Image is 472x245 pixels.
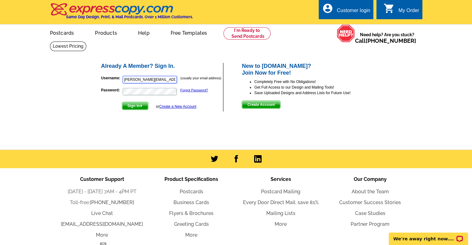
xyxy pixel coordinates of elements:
li: Completely Free with No Obligations! [254,79,372,85]
a: Free Templates [161,25,217,40]
span: Product Specifications [164,176,218,182]
li: Toll-free: [57,199,147,206]
a: Live Chat [91,210,113,216]
span: Call [355,37,416,44]
i: shopping_cart [384,3,395,14]
a: Forgot Password? [180,88,208,92]
li: Save Uploaded Designs and Address Lists for Future Use! [254,90,372,96]
a: Postcards [40,25,84,40]
a: Products [85,25,127,40]
span: Our Company [354,176,387,182]
a: About the Team [352,189,389,195]
a: [PHONE_NUMBER] [366,37,416,44]
a: [EMAIL_ADDRESS][DOMAIN_NAME] [61,221,143,227]
a: More [185,232,197,238]
a: account_circle Customer login [322,7,370,15]
a: Partner Program [351,221,389,227]
a: Mailing Lists [266,210,295,216]
a: Same Day Design, Print, & Mail Postcards. Over 1 Million Customers. [50,7,193,19]
div: My Order [398,8,419,16]
a: [PHONE_NUMBER] [90,199,134,205]
iframe: LiveChat chat widget [385,225,472,245]
span: Need help? Are you stuck? [355,32,419,44]
small: (usually your email address) [181,76,221,80]
h4: Same Day Design, Print, & Mail Postcards. Over 1 Million Customers. [66,15,193,19]
a: Business Cards [173,199,209,205]
li: [DATE] - [DATE] 7AM - 4PM PT [57,188,147,195]
i: account_circle [322,3,333,14]
img: button-next-arrow-white.png [140,104,143,107]
span: Services [271,176,291,182]
a: Help [128,25,160,40]
label: Password: [101,87,122,93]
a: Postcards [180,189,203,195]
a: Case Studies [355,210,385,216]
a: More [275,221,287,227]
h2: New to [DOMAIN_NAME]? Join Now for Free! [242,63,372,76]
button: Sign In [122,102,148,110]
a: Create a New Account [159,104,196,109]
a: shopping_cart My Order [384,7,419,15]
a: More [96,232,108,238]
a: Every Door Direct Mail: save 81% [243,199,319,205]
label: Username: [101,75,122,81]
h2: Already A Member? Sign In. [101,63,223,70]
img: help [337,24,355,42]
div: Customer login [337,8,370,16]
a: Postcard Mailing [261,189,300,195]
div: or [156,104,196,109]
a: Flyers & Brochures [169,210,214,216]
li: Get Full Access to our Design and Mailing Tools! [254,85,372,90]
a: Customer Success Stories [339,199,401,205]
span: Customer Support [80,176,124,182]
a: Greeting Cards [174,221,209,227]
button: Create Account [242,101,280,109]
